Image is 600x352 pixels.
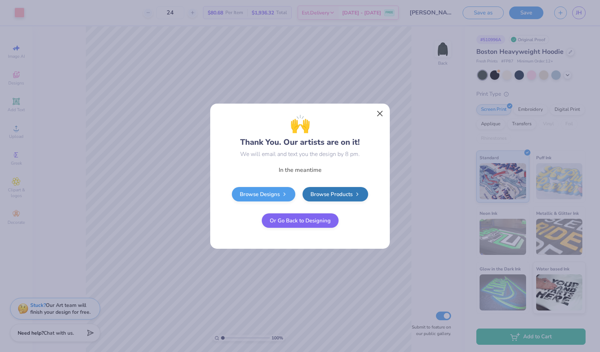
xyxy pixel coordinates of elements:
div: Thank You. Our artists are on it! [240,112,360,148]
a: Browse Products [303,187,368,201]
button: Close [373,107,387,120]
span: In the meantime [279,166,322,174]
a: Browse Designs [232,187,295,201]
button: Or Go Back to Designing [262,213,339,228]
span: 🙌 [290,112,310,136]
div: We will email and text you the design by 8 pm. [240,150,360,158]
